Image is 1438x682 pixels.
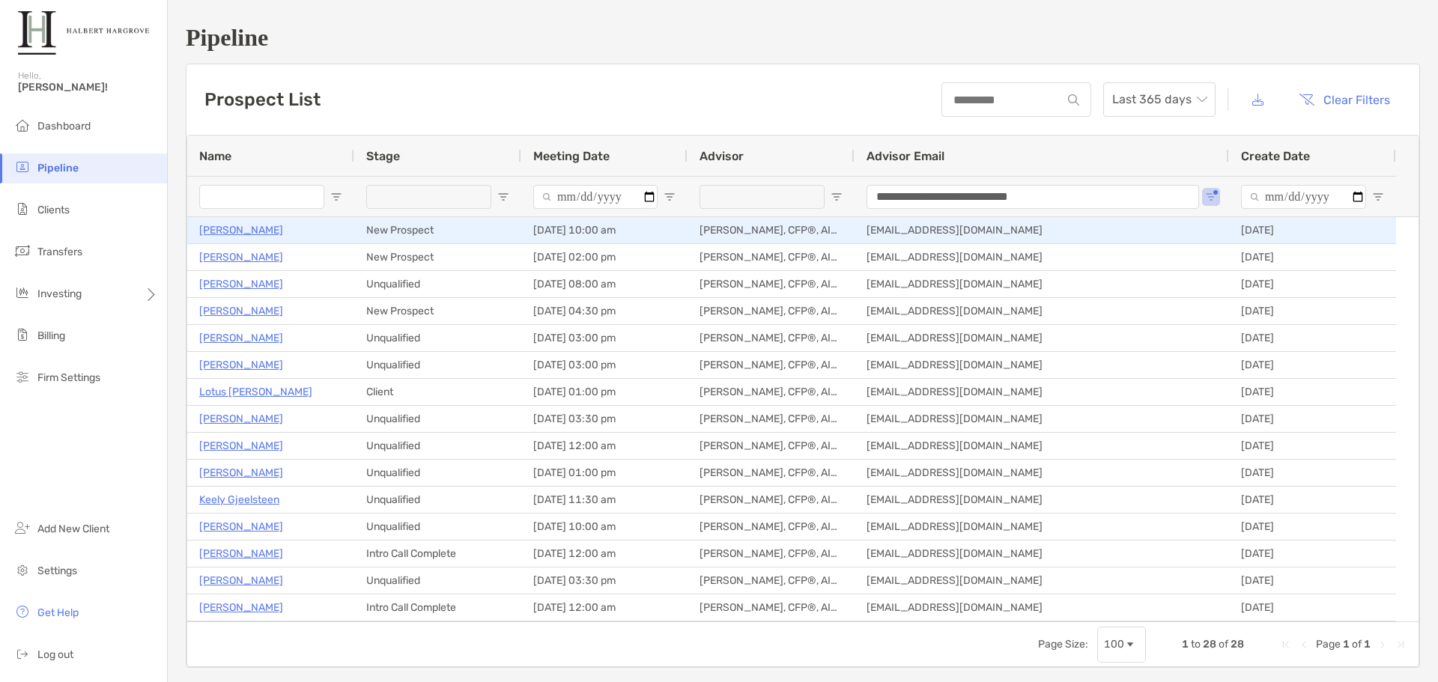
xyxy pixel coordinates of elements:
[855,487,1229,513] div: [EMAIL_ADDRESS][DOMAIN_NAME]
[855,433,1229,459] div: [EMAIL_ADDRESS][DOMAIN_NAME]
[13,200,31,218] img: clients icon
[1112,83,1207,116] span: Last 365 days
[18,81,158,94] span: [PERSON_NAME]!
[688,298,855,324] div: [PERSON_NAME], CFP®, AIF®
[354,298,521,324] div: New Prospect
[13,158,31,176] img: pipeline icon
[1316,638,1341,651] span: Page
[521,379,688,405] div: [DATE] 01:00 pm
[1343,638,1350,651] span: 1
[199,383,312,401] p: Lotus [PERSON_NAME]
[533,149,610,163] span: Meeting Date
[1377,639,1389,651] div: Next Page
[1229,541,1396,567] div: [DATE]
[199,517,283,536] a: [PERSON_NAME]
[1372,191,1384,203] button: Open Filter Menu
[855,594,1229,621] div: [EMAIL_ADDRESS][DOMAIN_NAME]
[37,329,65,342] span: Billing
[37,606,79,619] span: Get Help
[1229,433,1396,459] div: [DATE]
[199,356,283,374] a: [PERSON_NAME]
[688,541,855,567] div: [PERSON_NAME], CFP®, AIF®
[199,275,283,293] a: [PERSON_NAME]
[199,329,283,347] p: [PERSON_NAME]
[688,433,855,459] div: [PERSON_NAME], CFP®, AIF®
[1287,83,1401,116] button: Clear Filters
[1203,638,1216,651] span: 28
[1395,639,1407,651] div: Last Page
[1038,638,1088,651] div: Page Size:
[1241,149,1310,163] span: Create Date
[855,541,1229,567] div: [EMAIL_ADDRESS][DOMAIN_NAME]
[521,352,688,378] div: [DATE] 03:00 pm
[1068,94,1079,106] img: input icon
[199,248,283,267] a: [PERSON_NAME]
[37,120,91,133] span: Dashboard
[186,24,1420,52] h1: Pipeline
[1229,567,1396,594] div: [DATE]
[855,352,1229,378] div: [EMAIL_ADDRESS][DOMAIN_NAME]
[855,514,1229,540] div: [EMAIL_ADDRESS][DOMAIN_NAME]
[1229,352,1396,378] div: [DATE]
[13,561,31,579] img: settings icon
[1241,185,1366,209] input: Create Date Filter Input
[855,379,1229,405] div: [EMAIL_ADDRESS][DOMAIN_NAME]
[1298,639,1310,651] div: Previous Page
[13,284,31,302] img: investing icon
[354,271,521,297] div: Unqualified
[688,567,855,594] div: [PERSON_NAME], CFP®, AIF®
[1191,638,1201,651] span: to
[855,244,1229,270] div: [EMAIL_ADDRESS][DOMAIN_NAME]
[1280,639,1292,651] div: First Page
[521,271,688,297] div: [DATE] 08:00 am
[867,149,944,163] span: Advisor Email
[199,185,324,209] input: Name Filter Input
[13,116,31,134] img: dashboard icon
[354,487,521,513] div: Unqualified
[199,302,283,320] a: [PERSON_NAME]
[700,149,744,163] span: Advisor
[37,564,77,577] span: Settings
[199,221,283,240] a: [PERSON_NAME]
[354,325,521,351] div: Unqualified
[199,544,283,563] a: [PERSON_NAME]
[13,645,31,663] img: logout icon
[521,460,688,486] div: [DATE] 01:00 pm
[1229,244,1396,270] div: [DATE]
[831,191,843,203] button: Open Filter Menu
[199,463,283,482] a: [PERSON_NAME]
[204,89,321,110] h3: Prospect List
[354,379,521,405] div: Client
[199,149,231,163] span: Name
[13,603,31,621] img: get-help icon
[521,298,688,324] div: [DATE] 04:30 pm
[688,594,855,621] div: [PERSON_NAME], CFP®, AIF®
[37,371,100,384] span: Firm Settings
[13,519,31,537] img: add_new_client icon
[37,287,82,300] span: Investing
[37,246,82,258] span: Transfers
[199,571,283,590] a: [PERSON_NAME]
[1229,379,1396,405] div: [DATE]
[13,242,31,260] img: transfers icon
[688,406,855,432] div: [PERSON_NAME], CFP®, AIF®
[1182,638,1189,651] span: 1
[37,523,109,535] span: Add New Client
[354,514,521,540] div: Unqualified
[1229,325,1396,351] div: [DATE]
[1352,638,1362,651] span: of
[521,325,688,351] div: [DATE] 03:00 pm
[330,191,342,203] button: Open Filter Menu
[688,487,855,513] div: [PERSON_NAME], CFP®, AIF®
[1229,460,1396,486] div: [DATE]
[688,325,855,351] div: [PERSON_NAME], CFP®, AIF®
[1104,638,1124,651] div: 100
[37,204,70,216] span: Clients
[688,514,855,540] div: [PERSON_NAME], CFP®, AIF®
